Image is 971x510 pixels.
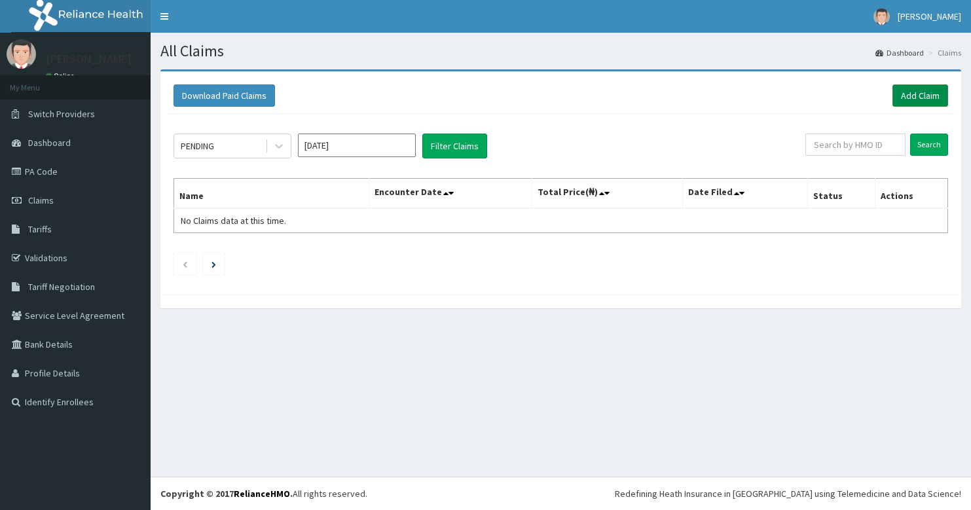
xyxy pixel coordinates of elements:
[875,47,924,58] a: Dashboard
[181,215,286,227] span: No Claims data at this time.
[7,39,36,69] img: User Image
[532,179,683,209] th: Total Price(₦)
[174,179,369,209] th: Name
[910,134,948,156] input: Search
[298,134,416,157] input: Select Month and Year
[211,258,216,270] a: Next page
[151,477,971,510] footer: All rights reserved.
[615,487,961,500] div: Redefining Heath Insurance in [GEOGRAPHIC_DATA] using Telemedicine and Data Science!
[875,179,947,209] th: Actions
[46,53,132,65] p: [PERSON_NAME]
[873,9,890,25] img: User Image
[892,84,948,107] a: Add Claim
[683,179,808,209] th: Date Filed
[422,134,487,158] button: Filter Claims
[369,179,532,209] th: Encounter Date
[182,258,188,270] a: Previous page
[28,194,54,206] span: Claims
[160,488,293,500] strong: Copyright © 2017 .
[807,179,875,209] th: Status
[174,84,275,107] button: Download Paid Claims
[898,10,961,22] span: [PERSON_NAME]
[28,108,95,120] span: Switch Providers
[46,71,77,81] a: Online
[181,139,214,153] div: PENDING
[160,43,961,60] h1: All Claims
[805,134,906,156] input: Search by HMO ID
[28,281,95,293] span: Tariff Negotiation
[28,223,52,235] span: Tariffs
[28,137,71,149] span: Dashboard
[234,488,290,500] a: RelianceHMO
[925,47,961,58] li: Claims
